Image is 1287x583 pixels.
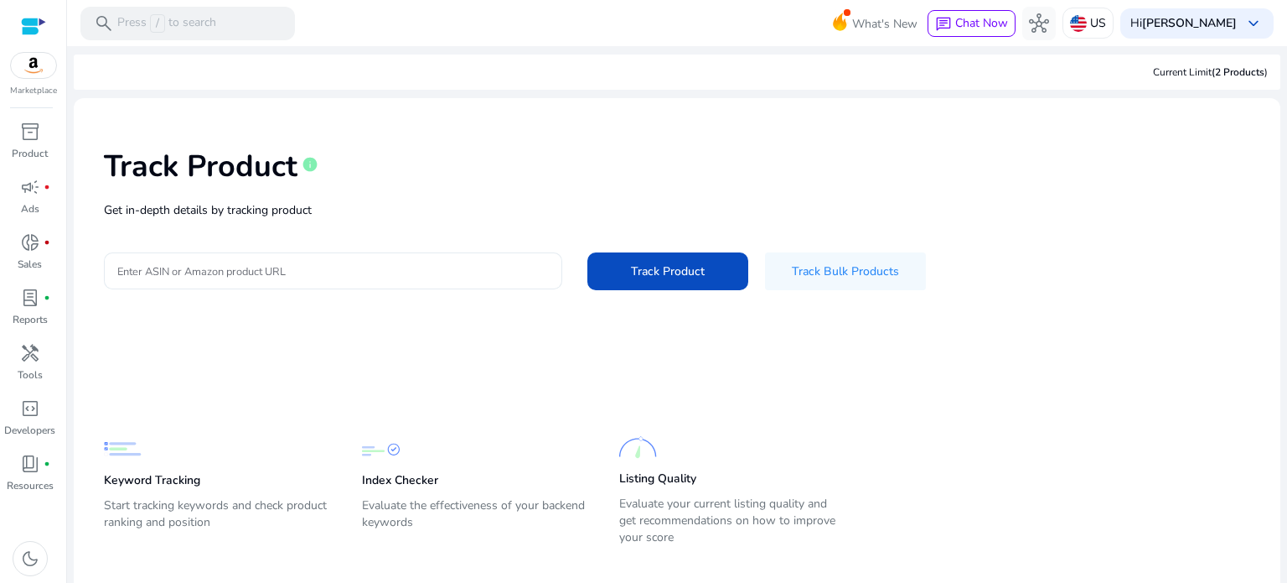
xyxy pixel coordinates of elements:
span: donut_small [20,232,40,252]
span: fiber_manual_record [44,294,50,301]
p: Sales [18,257,42,272]
span: book_4 [20,454,40,474]
span: chat [935,16,952,33]
span: What's New [852,9,917,39]
span: keyboard_arrow_down [1243,13,1264,34]
p: Keyword Tracking [104,472,200,489]
b: [PERSON_NAME] [1142,15,1237,31]
span: Chat Now [955,15,1008,31]
h1: Track Product [104,148,297,185]
span: Track Product [631,263,705,280]
span: fiber_manual_record [44,184,50,190]
p: Get in-depth details by tracking product [104,201,1250,219]
p: Press to search [117,14,216,33]
img: Keyword Tracking [104,430,142,468]
p: Marketplace [10,85,57,97]
span: inventory_2 [20,122,40,142]
p: Reports [13,312,48,327]
span: dark_mode [20,549,40,569]
p: Listing Quality [619,471,696,487]
button: chatChat Now [928,10,1016,37]
p: Product [12,146,48,161]
img: us.svg [1070,15,1087,32]
span: hub [1029,13,1049,34]
span: Track Bulk Products [792,263,899,280]
img: Listing Quality [619,429,657,466]
span: lab_profile [20,288,40,308]
div: Current Limit ) [1153,65,1268,80]
button: Track Bulk Products [765,252,926,290]
p: Hi [1130,18,1237,29]
span: search [94,13,114,34]
p: Evaluate your current listing quality and get recommendations on how to improve your score [619,496,844,546]
p: Tools [18,367,43,383]
p: Evaluate the effectiveness of your backend keywords [362,497,587,544]
img: Index Checker [362,430,400,468]
p: Start tracking keywords and check product ranking and position [104,497,328,544]
p: Index Checker [362,472,438,489]
span: fiber_manual_record [44,239,50,246]
p: US [1090,8,1106,38]
span: code_blocks [20,398,40,419]
span: handyman [20,343,40,363]
button: Track Product [587,252,748,290]
p: Resources [7,478,54,493]
span: campaign [20,177,40,197]
p: Ads [21,201,39,216]
button: hub [1022,7,1056,40]
p: Developers [4,423,55,438]
span: fiber_manual_record [44,461,50,467]
span: / [150,14,165,33]
span: info [302,156,318,173]
img: amazon.svg [11,53,56,78]
span: (2 Products [1212,65,1264,79]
